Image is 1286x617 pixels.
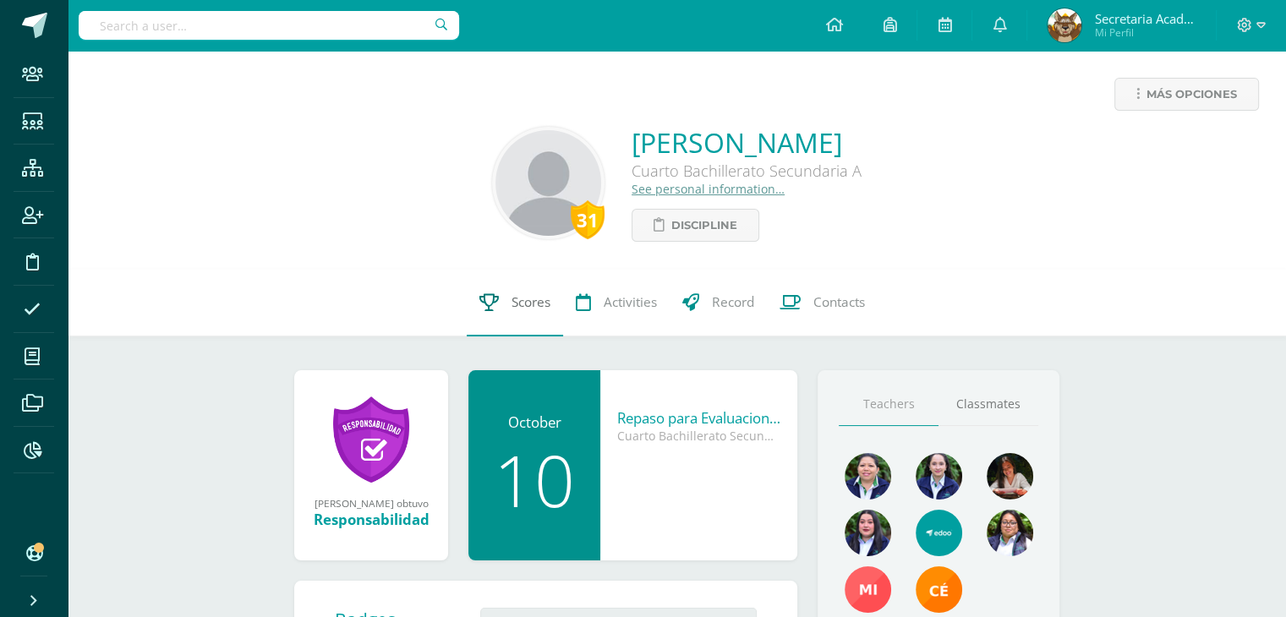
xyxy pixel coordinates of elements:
img: 7052225f9b8468bfa6811723bfd0aac5.png [987,510,1033,556]
div: Repaso para Evaluaciones de Cierre - PRIMARIA y SECUNDARIA [617,408,780,428]
img: 7c64f4cdc1fa2a2a08272f32eb53ba45.png [916,453,962,500]
img: f9c4b7d77c5e1bd20d7484783103f9b1.png [845,510,891,556]
span: Record [712,293,754,311]
a: Teachers [839,383,939,426]
img: d7b58b3ee24904eb3feedff3d7c47cbf.png [845,453,891,500]
div: 10 [485,445,583,516]
span: Discipline [671,210,737,241]
a: Classmates [939,383,1038,426]
a: Contacts [767,269,878,336]
a: Discipline [632,209,759,242]
span: Scores [512,293,550,311]
a: [PERSON_NAME] [632,124,862,161]
div: Responsabilidad [311,510,431,529]
a: Record [670,269,767,336]
span: Contacts [813,293,865,311]
a: Más opciones [1114,78,1259,111]
img: 9fe7580334846c559dff5945f0b8902e.png [916,566,962,613]
img: e4592216d3fc84dab095ec77361778a2.png [845,566,891,613]
a: See personal information… [632,181,785,197]
a: Activities [563,269,670,336]
div: [PERSON_NAME] obtuvo [311,496,431,510]
img: e13555400e539d49a325e37c8b84e82e.png [916,510,962,556]
span: Más opciones [1146,79,1237,110]
img: d6a28b792dbf0ce41b208e57d9de1635.png [1048,8,1081,42]
span: Secretaria Académica [1094,10,1196,27]
img: 1c401adeedf18d09ce6b565d23cb3fa3.png [987,453,1033,500]
div: Cuarto Bachillerato Secundaria A [632,161,862,181]
div: October [485,412,583,432]
img: 77551ac4473067aaf2e660a66dcf5d4d.png [495,130,601,236]
span: Mi Perfil [1094,25,1196,40]
a: Scores [467,269,563,336]
span: Activities [604,293,657,311]
div: 31 [571,200,605,239]
input: Search a user… [79,11,459,40]
div: Cuarto Bachillerato Secundaria [617,428,780,444]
